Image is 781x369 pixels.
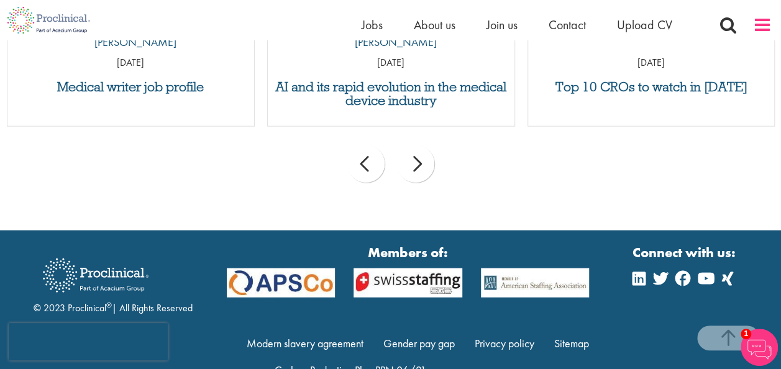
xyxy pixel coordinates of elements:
[344,268,471,297] img: APSCo
[268,56,514,70] p: [DATE]
[34,250,158,301] img: Proclinical Recruitment
[528,56,775,70] p: [DATE]
[7,56,254,70] p: [DATE]
[14,80,248,94] a: Medical writer job profile
[347,145,385,183] div: prev
[534,80,769,94] a: Top 10 CROs to watch in [DATE]
[34,249,193,316] div: © 2023 Proclinical | All Rights Reserved
[247,336,363,350] a: Modern slavery agreement
[217,268,344,297] img: APSCo
[227,243,590,262] strong: Members of:
[554,336,588,350] a: Sitemap
[475,336,534,350] a: Privacy policy
[85,34,176,50] p: [PERSON_NAME]
[549,17,586,33] a: Contact
[274,80,508,107] a: AI and its rapid evolution in the medical device industry
[741,329,751,339] span: 1
[486,17,518,33] a: Join us
[633,243,738,262] strong: Connect with us:
[414,17,455,33] a: About us
[106,300,112,310] sup: ®
[617,17,672,33] a: Upload CV
[9,323,168,360] iframe: reCAPTCHA
[383,336,455,350] a: Gender pay gap
[362,17,383,33] a: Jobs
[472,268,598,297] img: APSCo
[741,329,778,366] img: Chatbot
[397,145,434,183] div: next
[345,34,437,50] p: [PERSON_NAME]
